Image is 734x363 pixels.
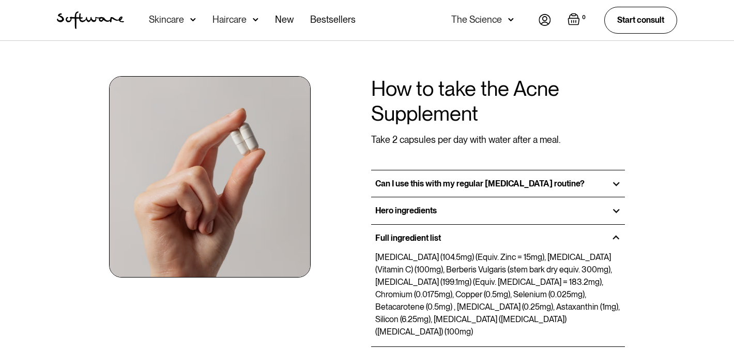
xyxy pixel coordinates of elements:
[149,14,184,25] div: Skincare
[375,233,441,243] h3: Full ingredient list
[568,13,588,27] a: Open empty cart
[57,11,124,29] a: home
[212,14,247,25] div: Haircare
[580,13,588,22] div: 0
[375,251,621,338] p: [MEDICAL_DATA] (104.5mg) (Equiv. Zinc = 15mg), [MEDICAL_DATA] (Vitamin C) (100mg), Berberis Vulga...
[375,206,437,215] h3: Hero ingredients
[371,134,560,146] p: Take 2 capsules per day with water after a meal.
[57,11,124,29] img: Software Logo
[253,14,258,25] img: arrow down
[190,14,196,25] img: arrow down
[508,14,514,25] img: arrow down
[451,14,502,25] div: The Science
[371,76,625,126] h2: How to take the Acne Supplement
[375,179,585,188] strong: Can I use this with my regular [MEDICAL_DATA] routine?
[604,7,677,33] a: Start consult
